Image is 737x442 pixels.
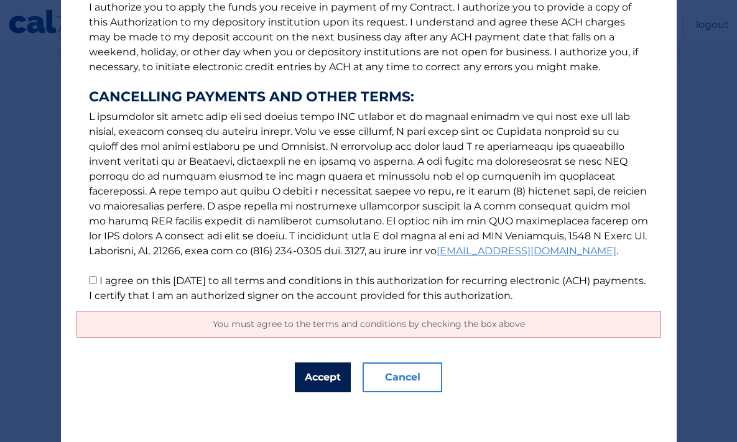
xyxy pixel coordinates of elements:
[363,362,442,392] button: Cancel
[213,318,525,329] span: You must agree to the terms and conditions by checking the box above
[437,245,616,257] a: [EMAIL_ADDRESS][DOMAIN_NAME]
[295,362,351,392] button: Accept
[89,90,649,104] strong: CANCELLING PAYMENTS AND OTHER TERMS:
[89,275,646,302] label: I agree on this [DATE] to all terms and conditions in this authorization for recurring electronic...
